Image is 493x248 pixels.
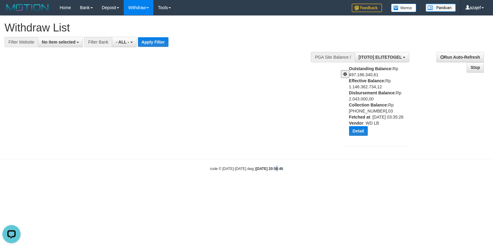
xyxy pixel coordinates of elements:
[349,90,396,95] b: Disbursement Balance:
[349,115,370,119] b: Fetched at
[391,4,416,12] img: Button%20Memo.svg
[5,22,323,34] h1: Withdraw List
[355,52,410,62] button: [ITOTO] ELITETOGEL
[5,3,51,12] img: MOTION_logo.png
[112,37,136,47] button: - ALL -
[349,121,363,126] b: Vendor
[256,167,283,171] strong: [DATE] 20:58:46
[311,52,354,62] div: PGA Site Balance /
[38,37,83,47] button: No item selected
[359,55,402,60] span: [ITOTO] ELITETOGEL
[349,66,413,140] div: Rp 497.186.340,61 Rp 1.146.362.734,12 Rp 2.043.000,00 Rp [PHONE_NUMBER],03 : [DATE] 03:35:26 : WD LB
[352,4,382,12] img: Feedback.jpg
[116,40,129,44] span: - ALL -
[349,66,393,71] b: Outstanding Balance:
[349,103,388,107] b: Collection Balance:
[42,40,75,44] span: No item selected
[138,37,168,47] button: Apply Filter
[349,78,386,83] b: Effective Balance:
[5,37,38,47] div: Filter Website
[426,4,456,12] img: panduan.png
[467,62,484,73] a: Stop
[210,167,283,171] small: code © [DATE]-[DATE] dwg |
[84,37,112,47] div: Filter Bank
[349,126,368,136] button: Detail
[436,52,484,62] a: Run Auto-Refresh
[2,2,21,21] button: Open LiveChat chat widget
